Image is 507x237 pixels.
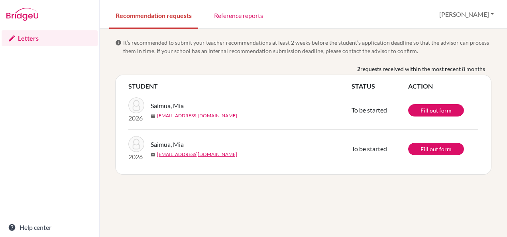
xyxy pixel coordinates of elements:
[151,140,184,149] span: Saimua, Mia
[408,81,478,91] th: ACTION
[157,151,237,158] a: [EMAIL_ADDRESS][DOMAIN_NAME]
[6,8,38,21] img: Bridge-U
[408,143,464,155] a: Fill out form
[128,81,352,91] th: STUDENT
[151,152,155,157] span: mail
[352,145,387,152] span: To be started
[436,7,497,22] button: [PERSON_NAME]
[357,65,360,73] b: 2
[123,38,491,55] span: It’s recommended to submit your teacher recommendations at least 2 weeks before the student’s app...
[157,112,237,119] a: [EMAIL_ADDRESS][DOMAIN_NAME]
[151,114,155,118] span: mail
[115,39,122,46] span: info
[352,81,408,91] th: STATUS
[128,136,144,152] img: Saimua, Mia
[151,101,184,111] span: Saimua, Mia
[128,113,144,123] p: 2026
[360,65,485,73] span: requests received within the most recent 8 months
[408,104,464,117] a: Fill out form
[2,30,98,46] a: Letters
[2,219,98,235] a: Help center
[128,97,144,113] img: Saimua, Mia
[128,152,144,162] p: 2026
[208,1,269,29] a: Reference reports
[352,106,387,114] span: To be started
[109,1,198,29] a: Recommendation requests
